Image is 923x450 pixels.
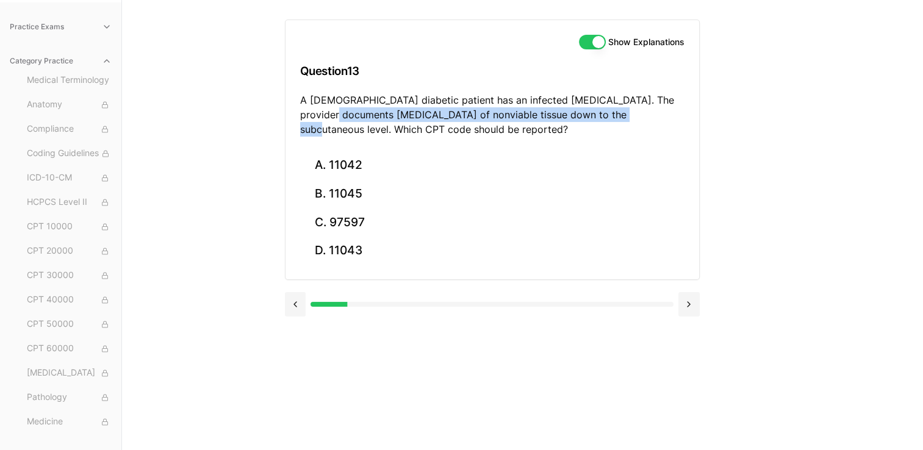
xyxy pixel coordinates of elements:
span: CPT 10000 [27,220,112,234]
span: CPT 60000 [27,342,112,355]
button: Pathology [22,388,117,407]
span: ICD-10-CM [27,171,112,185]
span: [MEDICAL_DATA] [27,366,112,380]
span: CPT 50000 [27,318,112,331]
h3: Question 13 [300,53,684,89]
button: Category Practice [5,51,117,71]
span: Medicine [27,415,112,429]
label: Show Explanations [608,38,684,46]
button: CPT 10000 [22,217,117,237]
span: HCPCS Level II [27,196,112,209]
span: CPT 30000 [27,269,112,282]
button: [MEDICAL_DATA] [22,363,117,383]
button: D. 11043 [300,237,684,265]
span: CPT 20000 [27,245,112,258]
p: A [DEMOGRAPHIC_DATA] diabetic patient has an infected [MEDICAL_DATA]. The provider documents [MED... [300,93,684,137]
button: A. 11042 [300,151,684,180]
button: CPT 50000 [22,315,117,334]
span: Coding Guidelines [27,147,112,160]
span: Anatomy [27,98,112,112]
button: Anatomy [22,95,117,115]
button: Medical Terminology [22,71,117,90]
button: Coding Guidelines [22,144,117,163]
span: Pathology [27,391,112,404]
span: Medical Terminology [27,74,112,87]
button: Compliance [22,120,117,139]
button: HCPCS Level II [22,193,117,212]
button: B. 11045 [300,180,684,209]
button: Practice Exams [5,17,117,37]
button: ICD-10-CM [22,168,117,188]
button: C. 97597 [300,208,684,237]
button: Medicine [22,412,117,432]
button: CPT 40000 [22,290,117,310]
button: CPT 30000 [22,266,117,285]
span: CPT 40000 [27,293,112,307]
button: CPT 20000 [22,241,117,261]
span: Compliance [27,123,112,136]
button: CPT 60000 [22,339,117,359]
